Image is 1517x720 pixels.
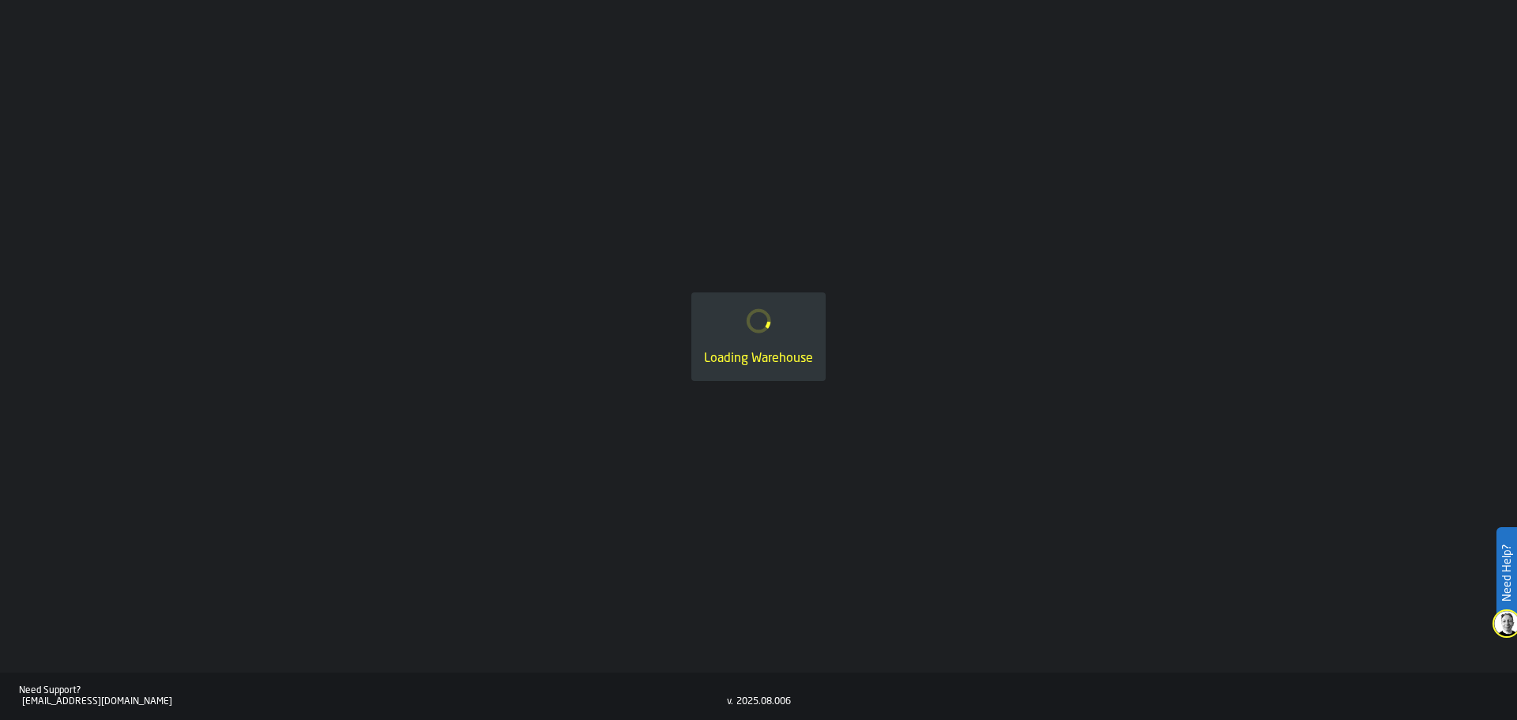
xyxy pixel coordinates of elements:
div: v. [727,696,733,707]
div: Need Support? [19,685,727,696]
div: [EMAIL_ADDRESS][DOMAIN_NAME] [22,696,727,707]
label: Need Help? [1498,529,1515,617]
div: 2025.08.006 [736,696,791,707]
div: Loading Warehouse [704,349,813,368]
a: Need Support?[EMAIL_ADDRESS][DOMAIN_NAME] [19,685,727,707]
